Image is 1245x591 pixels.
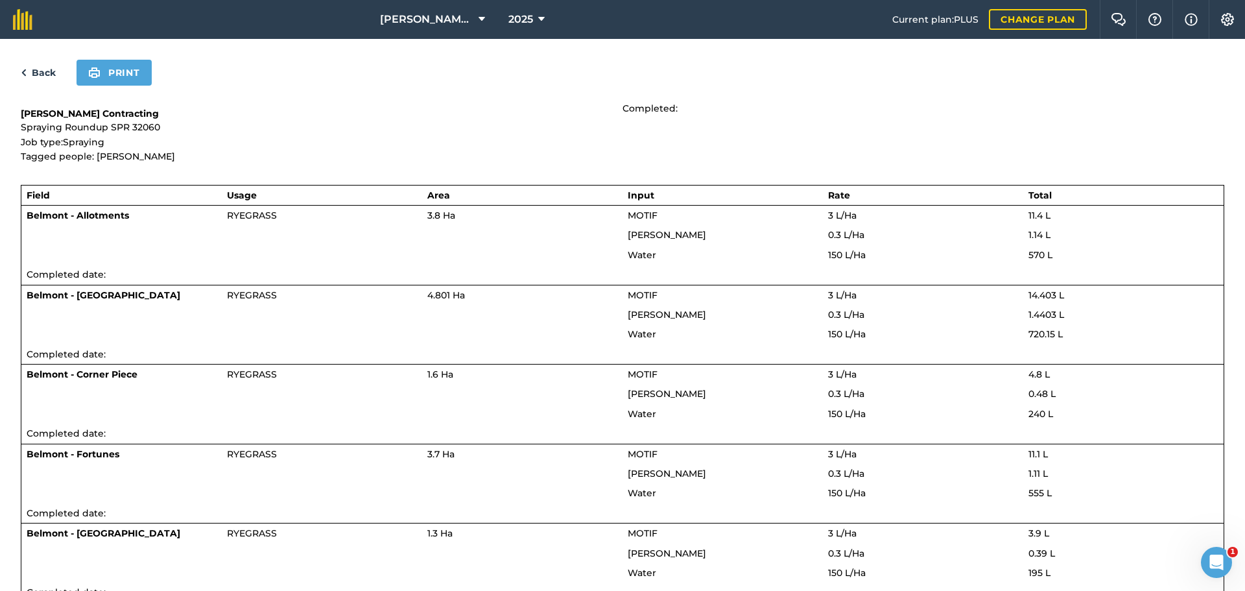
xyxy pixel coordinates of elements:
[77,60,152,86] button: Print
[1023,185,1224,205] th: Total
[21,344,1224,365] td: Completed date:
[27,289,180,301] strong: Belmont - [GEOGRAPHIC_DATA]
[823,205,1023,225] td: 3 L / Ha
[1147,13,1163,26] img: A question mark icon
[1023,404,1224,424] td: 240 L
[823,524,1023,544] td: 3 L / Ha
[622,444,823,464] td: MOTIF
[989,9,1087,30] a: Change plan
[1023,444,1224,464] td: 11.1 L
[823,285,1023,305] td: 3 L / Ha
[1023,365,1224,385] td: 4.8 L
[1220,13,1235,26] img: A cog icon
[622,544,823,563] td: [PERSON_NAME]
[380,12,473,27] span: [PERSON_NAME] Contracting
[21,185,222,205] th: Field
[222,285,422,305] td: RYEGRASS
[1023,305,1224,324] td: 1.4403 L
[622,404,823,424] td: Water
[27,210,129,221] strong: Belmont - Allotments
[622,365,823,385] td: MOTIF
[622,563,823,583] td: Water
[823,464,1023,483] td: 0.3 L / Ha
[1023,285,1224,305] td: 14.403 L
[823,384,1023,404] td: 0.3 L / Ha
[1023,384,1224,404] td: 0.48 L
[622,225,823,245] td: [PERSON_NAME]
[1023,225,1224,245] td: 1.14 L
[222,524,422,544] td: RYEGRASS
[622,305,823,324] td: [PERSON_NAME]
[222,444,422,464] td: RYEGRASS
[21,265,1224,285] td: Completed date:
[622,185,823,205] th: Input
[1185,12,1198,27] img: svg+xml;base64,PHN2ZyB4bWxucz0iaHR0cDovL3d3dy53My5vcmcvMjAwMC9zdmciIHdpZHRoPSIxNyIgaGVpZ2h0PSIxNy...
[422,285,622,305] td: 4.801 Ha
[823,185,1023,205] th: Rate
[1023,524,1224,544] td: 3.9 L
[21,424,1224,444] td: Completed date:
[21,65,27,80] img: svg+xml;base64,PHN2ZyB4bWxucz0iaHR0cDovL3d3dy53My5vcmcvMjAwMC9zdmciIHdpZHRoPSI5IiBoZWlnaHQ9IjI0Ii...
[1023,324,1224,344] td: 720.15 L
[1227,547,1238,557] span: 1
[422,185,622,205] th: Area
[422,365,622,385] td: 1.6 Ha
[622,205,823,225] td: MOTIF
[1023,563,1224,583] td: 195 L
[823,305,1023,324] td: 0.3 L / Ha
[1023,205,1224,225] td: 11.4 L
[21,503,1224,524] td: Completed date:
[823,483,1023,503] td: 150 L / Ha
[222,205,422,225] td: RYEGRASS
[622,524,823,544] td: MOTIF
[1023,544,1224,563] td: 0.39 L
[27,368,137,380] strong: Belmont - Corner Piece
[823,404,1023,424] td: 150 L / Ha
[21,149,622,163] p: Tagged people: [PERSON_NAME]
[823,225,1023,245] td: 0.3 L / Ha
[1023,483,1224,503] td: 555 L
[422,524,622,544] td: 1.3 Ha
[222,365,422,385] td: RYEGRASS
[21,135,622,149] p: Job type: Spraying
[892,12,978,27] span: Current plan : PLUS
[622,483,823,503] td: Water
[422,444,622,464] td: 3.7 Ha
[622,464,823,483] td: [PERSON_NAME]
[13,9,32,30] img: fieldmargin Logo
[823,563,1023,583] td: 150 L / Ha
[1023,464,1224,483] td: 1.11 L
[823,544,1023,563] td: 0.3 L / Ha
[21,107,622,120] h1: [PERSON_NAME] Contracting
[622,285,823,305] td: MOTIF
[88,65,101,80] img: svg+xml;base64,PHN2ZyB4bWxucz0iaHR0cDovL3d3dy53My5vcmcvMjAwMC9zdmciIHdpZHRoPSIxOSIgaGVpZ2h0PSIyNC...
[823,365,1023,385] td: 3 L / Ha
[823,444,1023,464] td: 3 L / Ha
[27,448,119,460] strong: Belmont - Fortunes
[508,12,533,27] span: 2025
[27,527,180,539] strong: Belmont - [GEOGRAPHIC_DATA]
[622,324,823,344] td: Water
[622,245,823,265] td: Water
[622,384,823,404] td: [PERSON_NAME]
[222,185,422,205] th: Usage
[422,205,622,225] td: 3.8 Ha
[1111,13,1126,26] img: Two speech bubbles overlapping with the left bubble in the forefront
[1201,547,1232,578] iframe: Intercom live chat
[823,324,1023,344] td: 150 L / Ha
[823,245,1023,265] td: 150 L / Ha
[1023,245,1224,265] td: 570 L
[21,65,56,80] a: Back
[622,101,1224,115] p: Completed:
[21,120,622,134] p: Spraying Roundup SPR 32060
